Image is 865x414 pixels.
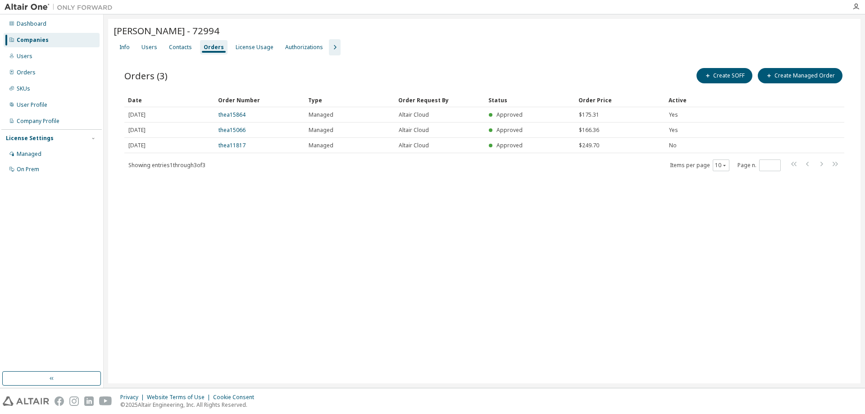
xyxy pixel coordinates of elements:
img: youtube.svg [99,396,112,406]
span: [DATE] [128,142,146,149]
div: SKUs [17,85,30,92]
button: Create Managed Order [758,68,842,83]
div: Users [17,53,32,60]
div: Company Profile [17,118,59,125]
span: [DATE] [128,127,146,134]
span: Managed [309,142,333,149]
div: Order Price [578,93,661,107]
div: Order Number [218,93,301,107]
div: Type [308,93,391,107]
span: Managed [309,127,333,134]
div: Companies [17,36,49,44]
div: Active [669,93,790,107]
div: Website Terms of Use [147,394,213,401]
span: Altair Cloud [399,111,429,118]
div: Privacy [120,394,147,401]
span: Orders (3) [124,69,168,82]
img: Altair One [5,3,117,12]
div: Managed [17,150,41,158]
span: Altair Cloud [399,142,429,149]
a: thea15066 [219,126,246,134]
div: Order Request By [398,93,481,107]
span: [PERSON_NAME] - 72994 [114,24,219,37]
span: $175.31 [579,111,599,118]
span: Altair Cloud [399,127,429,134]
span: Yes [669,127,678,134]
div: Authorizations [285,44,323,51]
div: Cookie Consent [213,394,259,401]
span: Approved [496,111,523,118]
img: instagram.svg [69,396,79,406]
div: License Usage [236,44,273,51]
img: linkedin.svg [84,396,94,406]
div: Orders [204,44,224,51]
span: No [669,142,677,149]
img: facebook.svg [55,396,64,406]
div: Contacts [169,44,192,51]
button: 10 [715,162,727,169]
span: [DATE] [128,111,146,118]
span: Items per page [670,159,729,171]
a: thea15864 [219,111,246,118]
span: Approved [496,141,523,149]
div: License Settings [6,135,54,142]
a: thea11817 [219,141,246,149]
div: Date [128,93,211,107]
div: Dashboard [17,20,46,27]
span: $166.36 [579,127,599,134]
div: Status [488,93,571,107]
img: altair_logo.svg [3,396,49,406]
button: Create SOFF [697,68,752,83]
div: User Profile [17,101,47,109]
div: On Prem [17,166,39,173]
span: Yes [669,111,678,118]
span: $249.70 [579,142,599,149]
div: Info [119,44,130,51]
span: Managed [309,111,333,118]
div: Users [141,44,157,51]
div: Orders [17,69,36,76]
p: © 2025 Altair Engineering, Inc. All Rights Reserved. [120,401,259,409]
span: Showing entries 1 through 3 of 3 [128,161,205,169]
span: Approved [496,126,523,134]
span: Page n. [738,159,781,171]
